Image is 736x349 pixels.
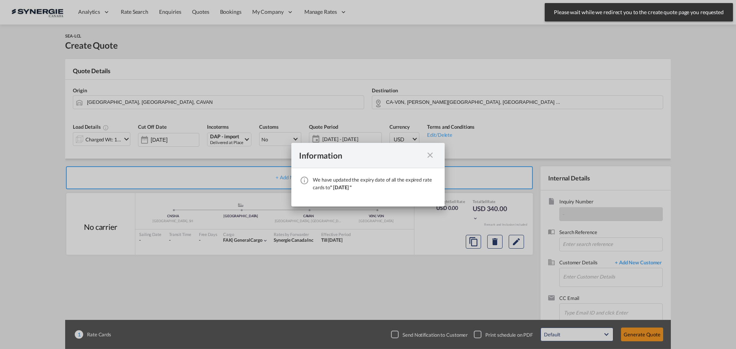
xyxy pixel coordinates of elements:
[552,8,726,16] span: Please wait while we redirect you to the create quote page you requested
[291,143,445,206] md-dialog: We have ...
[300,176,309,185] md-icon: icon-information-outline
[313,176,437,191] div: We have updated the expiry date of all the expired rate cards to
[299,151,423,160] div: Information
[330,184,352,190] span: " [DATE] "
[426,151,435,160] md-icon: icon-close fg-AAA8AD cursor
